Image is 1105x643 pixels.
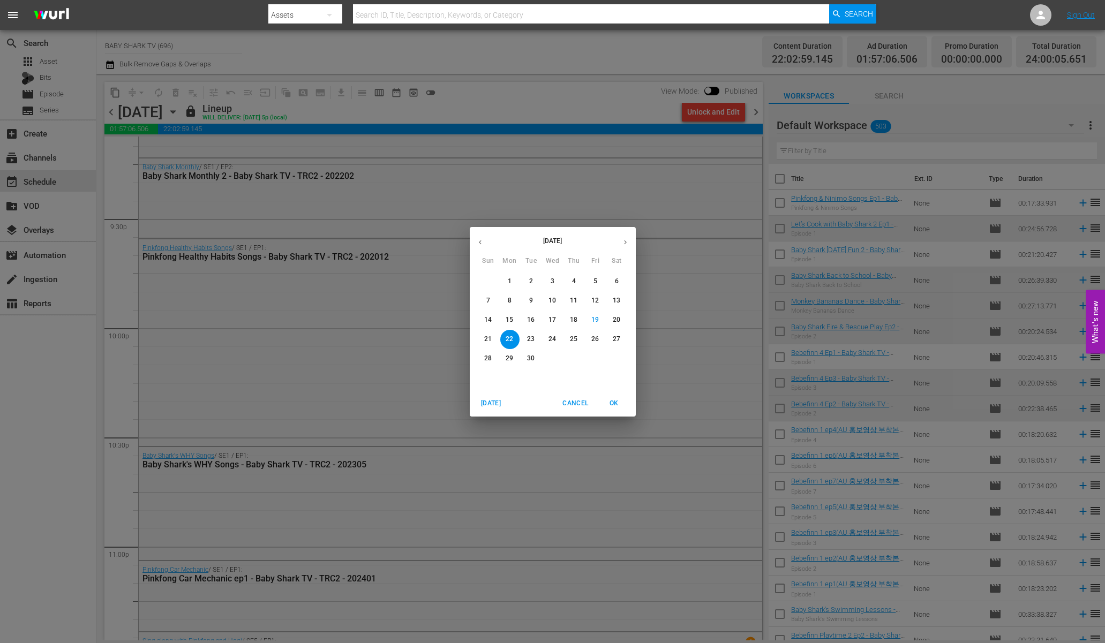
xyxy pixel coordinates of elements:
p: 13 [613,296,620,305]
button: OK [597,395,632,412]
p: 29 [506,354,513,363]
span: [DATE] [478,398,504,409]
span: Fri [586,256,605,267]
button: 27 [607,330,627,349]
p: 20 [613,315,620,324]
p: 11 [570,296,577,305]
p: 6 [615,277,619,286]
button: 2 [522,272,541,291]
p: 30 [527,354,535,363]
button: 25 [565,330,584,349]
p: 2 [529,277,533,286]
button: 17 [543,311,562,330]
button: 8 [500,291,520,311]
button: [DATE] [474,395,508,412]
p: 9 [529,296,533,305]
button: Open Feedback Widget [1086,290,1105,353]
p: 26 [591,335,599,344]
p: 15 [506,315,513,324]
p: 3 [551,277,554,286]
button: 28 [479,349,498,368]
button: Cancel [558,395,592,412]
button: 19 [586,311,605,330]
button: 23 [522,330,541,349]
p: 18 [570,315,577,324]
button: 21 [479,330,498,349]
button: 5 [586,272,605,291]
button: 3 [543,272,562,291]
span: Sat [607,256,627,267]
span: Wed [543,256,562,267]
a: Sign Out [1067,11,1095,19]
p: 8 [508,296,512,305]
p: 27 [613,335,620,344]
p: 28 [484,354,492,363]
p: 14 [484,315,492,324]
button: 12 [586,291,605,311]
img: ans4CAIJ8jUAAAAAAAAAAAAAAAAAAAAAAAAgQb4GAAAAAAAAAAAAAAAAAAAAAAAAJMjXAAAAAAAAAAAAAAAAAAAAAAAAgAT5G... [26,3,77,28]
p: 24 [548,335,556,344]
p: 22 [506,335,513,344]
p: 5 [593,277,597,286]
button: 13 [607,291,627,311]
span: Search [845,4,873,24]
button: 15 [500,311,520,330]
span: Mon [500,256,520,267]
button: 6 [607,272,627,291]
button: 16 [522,311,541,330]
p: 1 [508,277,512,286]
p: 10 [548,296,556,305]
button: 1 [500,272,520,291]
button: 10 [543,291,562,311]
span: OK [602,398,627,409]
p: 16 [527,315,535,324]
button: 29 [500,349,520,368]
span: Sun [479,256,498,267]
p: 23 [527,335,535,344]
p: [DATE] [491,236,615,246]
button: 4 [565,272,584,291]
button: 30 [522,349,541,368]
button: 7 [479,291,498,311]
button: 11 [565,291,584,311]
button: 9 [522,291,541,311]
span: Cancel [562,398,588,409]
p: 19 [591,315,599,324]
span: menu [6,9,19,21]
span: Tue [522,256,541,267]
button: 14 [479,311,498,330]
button: 26 [586,330,605,349]
p: 17 [548,315,556,324]
p: 12 [591,296,599,305]
button: 22 [500,330,520,349]
p: 25 [570,335,577,344]
span: Thu [565,256,584,267]
p: 7 [486,296,490,305]
button: 24 [543,330,562,349]
button: 20 [607,311,627,330]
p: 21 [484,335,492,344]
button: 18 [565,311,584,330]
p: 4 [572,277,576,286]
